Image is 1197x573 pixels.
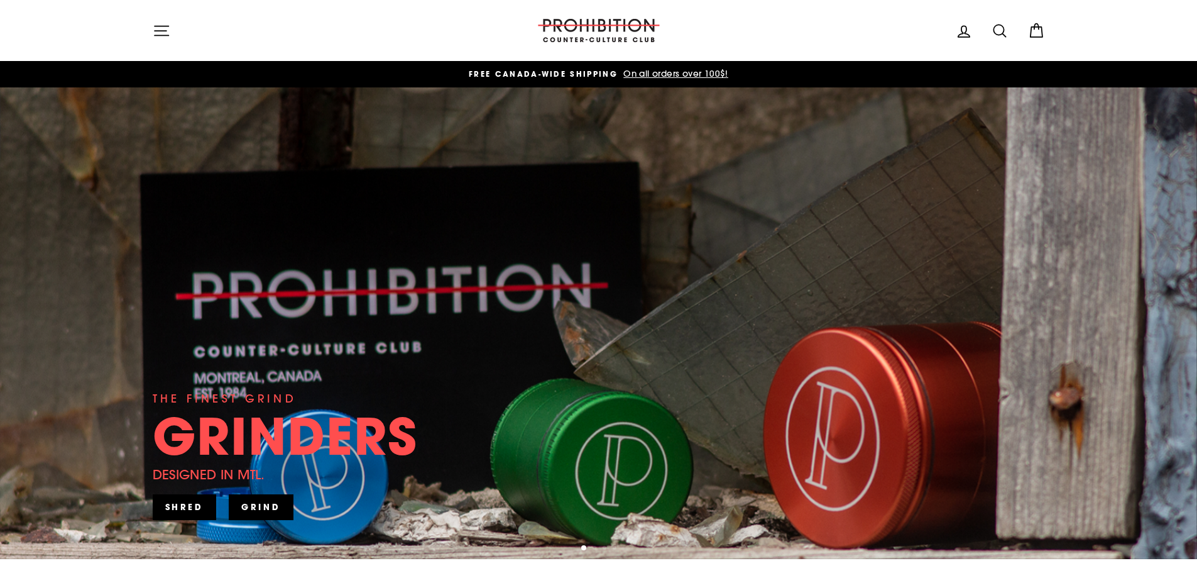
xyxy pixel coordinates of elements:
[536,19,662,42] img: PROHIBITION COUNTER-CULTURE CLUB
[153,390,297,408] div: THE FINEST GRIND
[153,464,265,485] div: DESIGNED IN MTL.
[613,546,619,552] button: 4
[620,68,728,79] span: On all orders over 100$!
[153,494,217,520] a: SHRED
[469,69,618,79] span: FREE CANADA-WIDE SHIPPING
[229,494,293,520] a: GRIND
[156,67,1042,81] a: FREE CANADA-WIDE SHIPPING On all orders over 100$!
[153,411,418,461] div: GRINDERS
[581,545,588,552] button: 1
[603,546,609,552] button: 3
[593,546,599,552] button: 2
